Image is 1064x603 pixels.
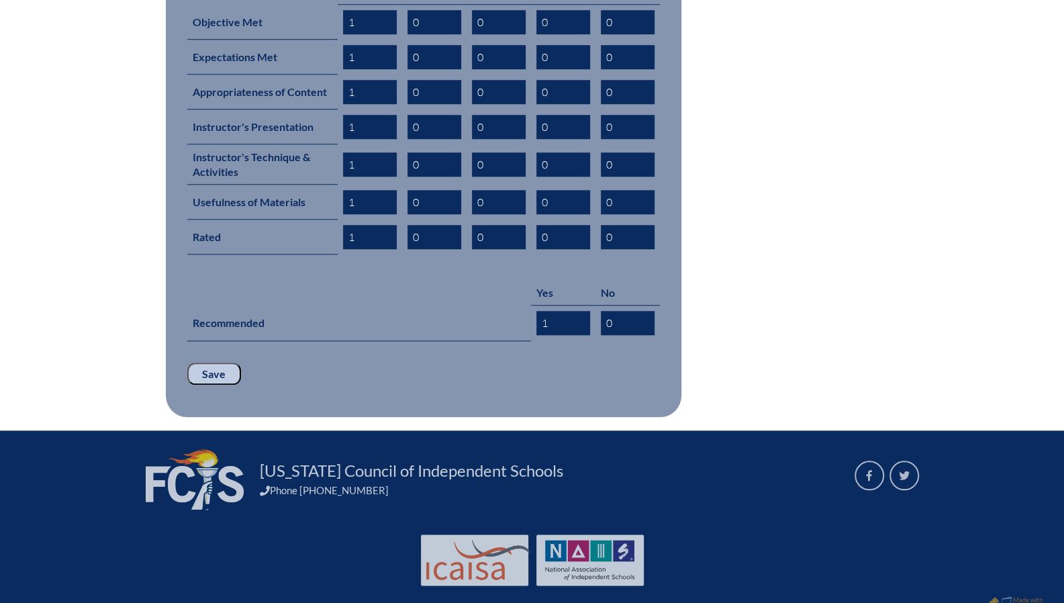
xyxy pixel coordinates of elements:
th: Appropriateness of Content [187,75,338,109]
th: Recommended [187,306,531,341]
th: Expectations Met [187,40,338,75]
input: Save [187,363,241,385]
img: NAIS Logo [545,540,635,580]
th: Objective Met [187,4,338,40]
th: Instructor's Technique & Activities [187,144,338,185]
th: Instructor's Presentation [187,109,338,144]
th: Usefulness of Materials [187,185,338,220]
div: Phone [PHONE_NUMBER] [260,484,838,496]
img: FCIS_logo_white [146,449,244,510]
th: Rated [187,220,338,254]
th: Yes [531,280,595,306]
img: Int'l Council Advancing Independent School Accreditation logo [426,540,530,580]
th: No [595,280,660,306]
a: [US_STATE] Council of Independent Schools [254,460,569,481]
